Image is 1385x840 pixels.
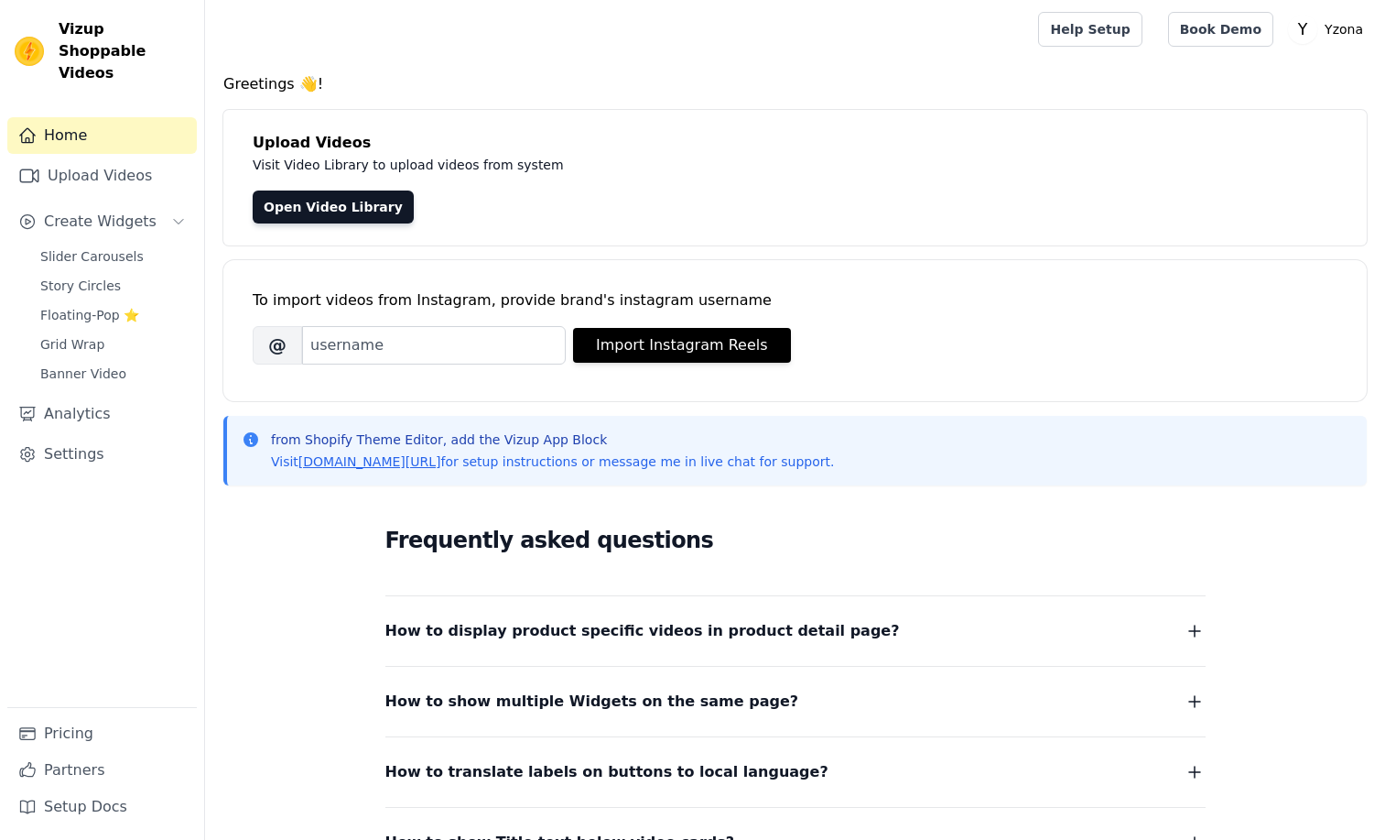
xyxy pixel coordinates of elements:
button: How to translate labels on buttons to local language? [385,759,1206,785]
span: Banner Video [40,365,126,383]
a: Slider Carousels [29,244,197,269]
a: Partners [7,752,197,789]
p: Visit Video Library to upload videos from system [253,154,1073,176]
span: How to translate labels on buttons to local language? [385,759,828,785]
h4: Upload Videos [253,132,1337,154]
div: To import videos from Instagram, provide brand's instagram username [253,289,1337,311]
a: [DOMAIN_NAME][URL] [298,454,441,469]
p: from Shopify Theme Editor, add the Vizup App Block [271,431,834,449]
text: Y [1297,20,1308,38]
a: Settings [7,436,197,473]
button: Import Instagram Reels [573,328,791,363]
span: Vizup Shoppable Videos [59,18,189,84]
span: Floating-Pop ⭐ [40,306,139,324]
button: How to show multiple Widgets on the same page? [385,689,1206,715]
span: How to show multiple Widgets on the same page? [385,689,799,715]
span: @ [253,326,302,365]
input: username [302,326,566,365]
a: Banner Video [29,361,197,387]
a: Home [7,117,197,154]
a: Open Video Library [253,191,414,224]
span: Grid Wrap [40,335,104,354]
h4: Greetings 👋! [223,73,1367,95]
a: Floating-Pop ⭐ [29,302,197,328]
button: How to display product specific videos in product detail page? [385,618,1206,644]
a: Book Demo [1168,12,1273,47]
p: Yzona [1317,13,1370,46]
a: Upload Videos [7,158,197,194]
span: Story Circles [40,277,121,295]
button: Y Yzona [1288,13,1370,46]
h2: Frequently asked questions [385,522,1206,559]
a: Help Setup [1038,12,1142,47]
span: Create Widgets [44,211,157,233]
a: Setup Docs [7,789,197,825]
img: Vizup [15,37,44,66]
p: Visit for setup instructions or message me in live chat for support. [271,453,834,471]
a: Story Circles [29,273,197,299]
span: How to display product specific videos in product detail page? [385,618,900,644]
button: Create Widgets [7,203,197,240]
a: Analytics [7,396,197,432]
a: Pricing [7,715,197,752]
span: Slider Carousels [40,247,144,266]
a: Grid Wrap [29,332,197,357]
